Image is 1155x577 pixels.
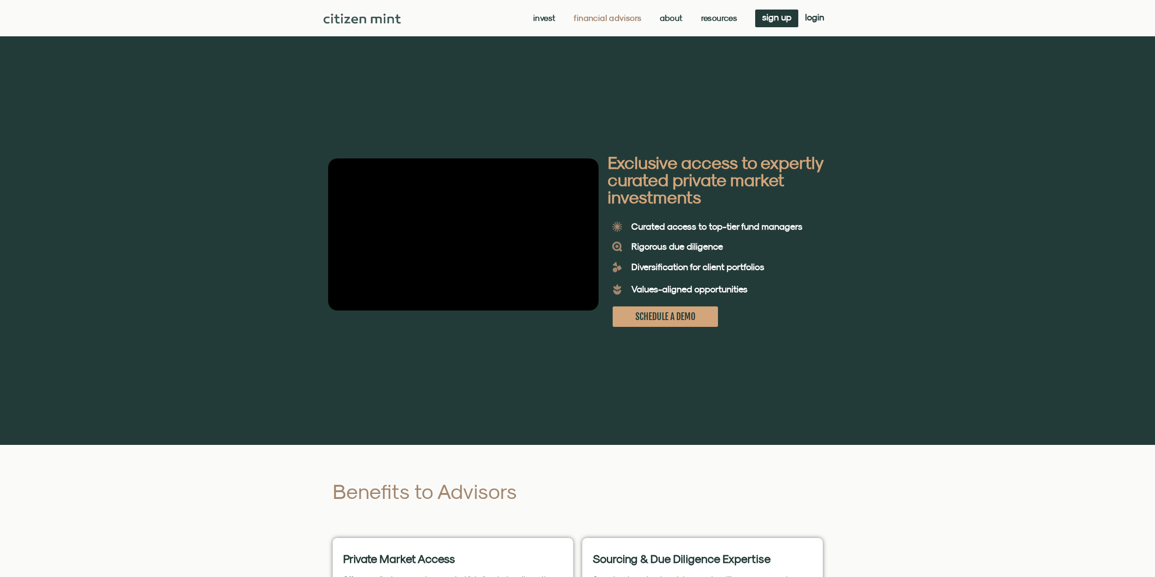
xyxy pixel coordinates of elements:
[701,14,737,23] a: Resources
[635,311,695,322] span: SCHEDULE A DEMO
[574,14,641,23] a: Financial Advisors
[798,10,831,27] a: login
[533,14,555,23] a: Invest
[324,14,401,24] img: Citizen Mint
[755,10,798,27] a: sign up
[343,553,563,564] h2: Private Market Access
[631,241,723,252] b: Rigorous due diligence
[660,14,683,23] a: About
[613,306,718,327] a: SCHEDULE A DEMO
[533,14,737,23] nav: Menu
[631,261,764,272] b: Diversification for client portfolios
[608,152,823,207] b: Exclusive access to expertly curated private market investments
[631,221,802,232] b: Curated access to top-tier fund managers
[333,481,615,502] h2: Benefits to Advisors
[631,284,747,294] b: Values-aligned opportunities
[762,14,791,20] span: sign up
[593,553,812,564] h2: Sourcing & Due Diligence Expertise
[805,14,824,20] span: login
